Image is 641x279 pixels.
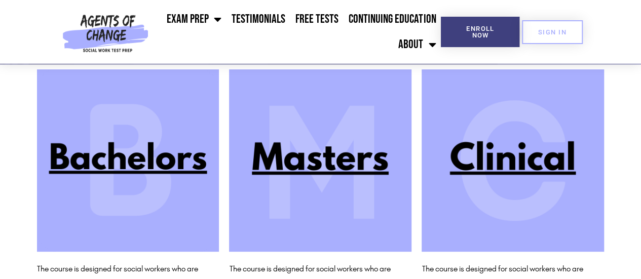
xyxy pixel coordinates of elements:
[457,25,503,38] span: Enroll Now
[393,32,441,57] a: About
[441,17,519,47] a: Enroll Now
[290,7,344,32] a: Free Tests
[538,29,567,35] span: SIGN IN
[227,7,290,32] a: Testimonials
[344,7,441,32] a: Continuing Education
[153,7,441,57] nav: Menu
[162,7,227,32] a: Exam Prep
[522,20,583,44] a: SIGN IN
